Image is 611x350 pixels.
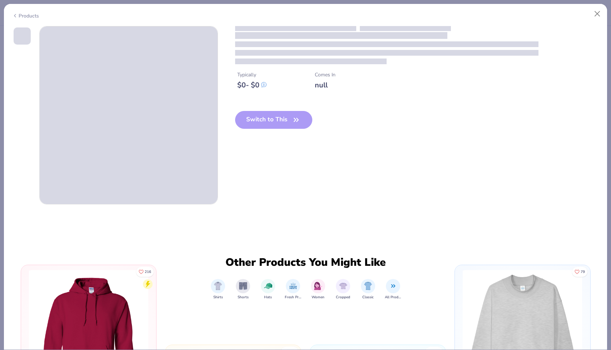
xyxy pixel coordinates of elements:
img: Shirts Image [214,282,222,290]
div: Other Products You Might Like [221,256,390,269]
img: Fresh Prints Image [289,282,297,290]
button: filter button [285,279,301,300]
div: Typically [237,71,267,78]
div: Products [12,12,39,20]
div: Comes In [315,71,336,78]
div: filter for Fresh Prints [285,279,301,300]
button: filter button [361,279,375,300]
div: filter for Women [311,279,325,300]
button: filter button [261,279,275,300]
img: Classic Image [364,282,372,290]
div: filter for Hats [261,279,275,300]
span: Classic [362,295,374,300]
span: Shorts [238,295,249,300]
div: filter for All Products [385,279,401,300]
button: Like [572,267,587,277]
span: All Products [385,295,401,300]
div: filter for Shorts [236,279,250,300]
button: Close [591,7,604,21]
button: filter button [236,279,250,300]
img: Women Image [314,282,322,290]
button: Like [136,267,154,277]
button: filter button [385,279,401,300]
span: 216 [145,270,151,274]
img: Shorts Image [239,282,247,290]
div: null [315,81,336,90]
div: filter for Shirts [211,279,225,300]
button: filter button [336,279,350,300]
div: filter for Cropped [336,279,350,300]
span: Fresh Prints [285,295,301,300]
div: filter for Classic [361,279,375,300]
img: All Products Image [389,282,397,290]
img: Hats Image [264,282,272,290]
button: filter button [311,279,325,300]
span: Cropped [336,295,350,300]
button: filter button [211,279,225,300]
span: 79 [581,270,585,274]
div: $ 0 - $ 0 [237,81,267,90]
span: Shirts [213,295,223,300]
span: Hats [264,295,272,300]
img: Cropped Image [339,282,347,290]
span: Women [312,295,324,300]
